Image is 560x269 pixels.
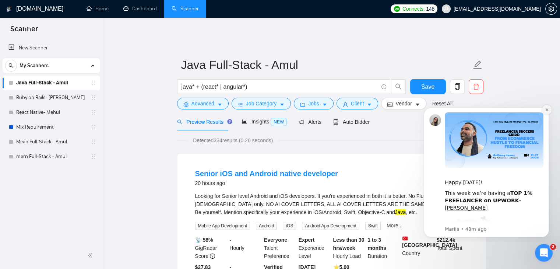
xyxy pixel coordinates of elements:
a: Mean Full-Stack - Amul [16,134,86,149]
a: Mix Requirement [16,120,86,134]
span: caret-down [367,102,372,107]
span: Auto Bidder [333,119,370,125]
input: Scanner name... [181,56,471,74]
button: copy [450,79,465,94]
span: NEW [271,118,287,126]
span: Save [421,82,434,91]
button: userClientcaret-down [337,98,378,109]
button: delete [469,79,483,94]
span: Insights [242,119,287,125]
span: user [343,102,348,107]
img: upwork-logo.png [394,6,400,12]
a: Ruby on Rails- [PERSON_NAME] [16,90,86,105]
span: Mobile App Development [195,222,250,230]
a: dashboardDashboard [123,6,157,12]
span: holder [91,154,96,160]
div: Hourly Load [332,236,366,260]
span: holder [91,109,96,115]
b: 1 to 3 months [367,237,386,251]
button: setting [545,3,557,15]
b: 📡 58% [195,237,213,243]
span: setting [183,102,189,107]
img: :excited: [32,114,79,161]
span: Detected 334 results (0.26 seconds) [188,136,278,144]
span: My Scanners [20,58,49,73]
span: Client [351,99,364,108]
mark: Java [395,209,406,215]
span: caret-down [279,102,285,107]
button: Dismiss notification [129,4,139,14]
button: search [5,60,17,71]
b: Everyone [264,237,287,243]
span: holder [91,80,96,86]
iframe: Intercom notifications message [413,101,560,242]
b: Less than 30 hrs/week [333,237,364,251]
span: delete [469,83,483,90]
span: idcard [387,102,392,107]
span: Scanner [4,24,44,39]
span: copy [450,83,464,90]
span: holder [91,124,96,130]
p: Message from Mariia, sent 48m ago [32,125,131,132]
span: Alerts [299,119,321,125]
span: Jobs [308,99,319,108]
a: More... [387,223,403,228]
a: setting [545,6,557,12]
span: info-circle [210,254,215,259]
button: search [391,79,406,94]
a: searchScanner [172,6,199,12]
span: folder [300,102,305,107]
b: [GEOGRAPHIC_DATA] [402,236,457,248]
button: barsJob Categorycaret-down [232,98,291,109]
span: Android [256,222,277,230]
span: Android App Development [302,222,359,230]
span: holder [91,95,96,101]
b: Expert [299,237,315,243]
span: area-chart [242,119,247,124]
input: Search Freelance Jobs... [182,82,378,91]
div: Talent Preference [263,236,297,260]
span: iOS [283,222,296,230]
div: Hourly [228,236,263,260]
span: caret-down [217,102,222,107]
span: Preview Results [177,119,230,125]
span: search [391,83,405,90]
span: Vendor [395,99,412,108]
div: Tooltip anchor [226,118,233,125]
span: holder [91,139,96,145]
a: Java Full-Stack - Amul [16,76,86,90]
span: 2 [550,244,556,250]
img: 🇹🇷 [402,236,408,241]
a: mern Full-Stack - Amul [16,149,86,164]
div: Country [401,236,435,260]
span: user [444,6,449,11]
a: New Scanner [8,41,94,55]
a: Reset All [432,99,452,108]
li: New Scanner [3,41,100,55]
li: My Scanners [3,58,100,164]
a: homeHome [87,6,109,12]
span: bars [238,102,243,107]
button: idcardVendorcaret-down [381,98,426,109]
button: settingAdvancedcaret-down [177,98,229,109]
span: edit [473,60,482,70]
div: Experience Level [297,236,332,260]
span: Advanced [191,99,214,108]
iframe: Intercom live chat [535,244,553,262]
span: Job Category [246,99,277,108]
div: 20 hours ago [195,179,338,188]
button: Save [410,79,446,94]
button: folderJobscaret-down [294,98,334,109]
span: Swift [365,222,381,230]
span: info-circle [381,84,386,89]
div: Duration [366,236,401,260]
